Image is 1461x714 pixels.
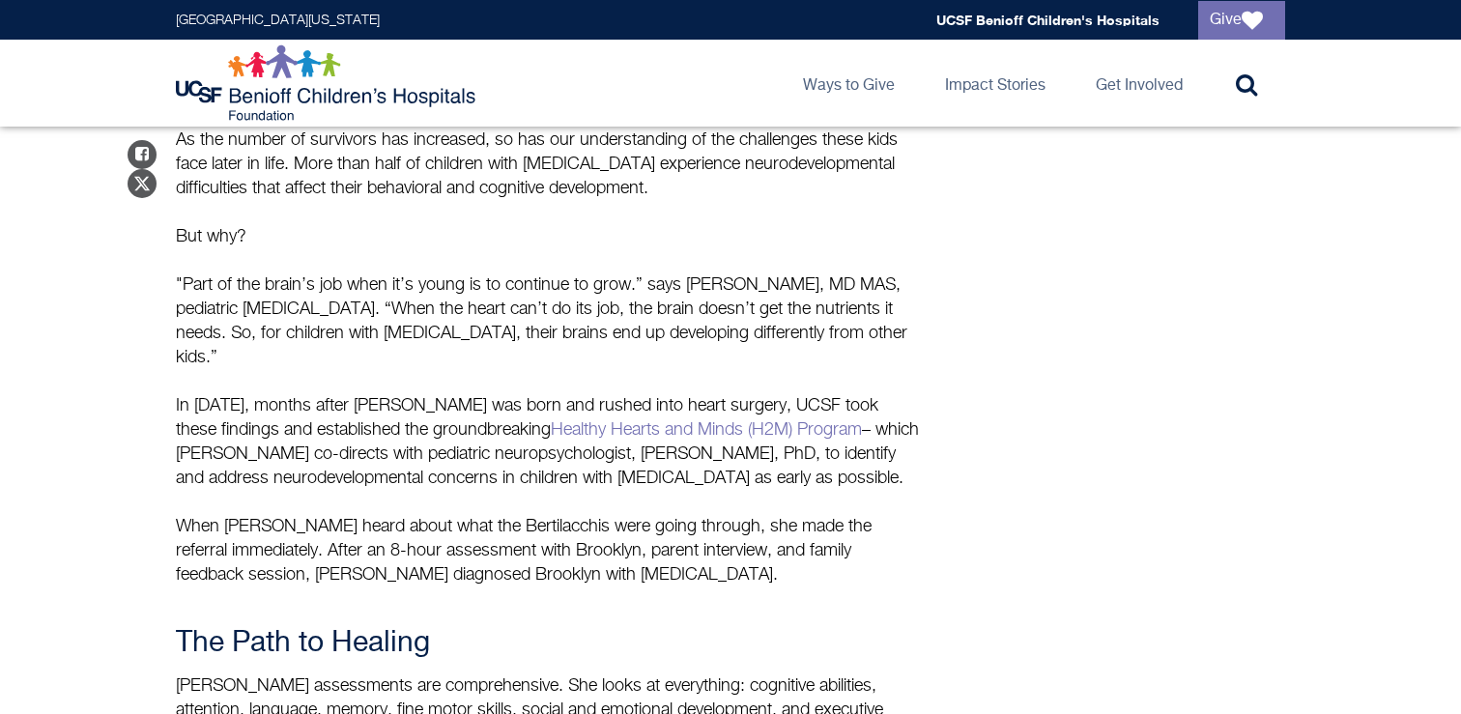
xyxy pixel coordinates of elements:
[176,14,380,27] a: [GEOGRAPHIC_DATA][US_STATE]
[176,515,920,587] p: When [PERSON_NAME] heard about what the Bertilacchis were going through, she made the referral im...
[788,40,910,127] a: Ways to Give
[176,129,920,201] p: As the number of survivors has increased, so has our understanding of the challenges these kids f...
[176,225,920,249] p: But why?
[176,626,920,661] h3: The Path to Healing
[1080,40,1198,127] a: Get Involved
[936,12,1160,28] a: UCSF Benioff Children's Hospitals
[176,394,920,491] p: In [DATE], months after [PERSON_NAME] was born and rushed into heart surgery, UCSF took these fin...
[1198,1,1285,40] a: Give
[551,421,862,439] a: Healthy Hearts and Minds (H2M) Program
[930,40,1061,127] a: Impact Stories
[176,44,480,122] img: Logo for UCSF Benioff Children's Hospitals Foundation
[176,273,920,370] p: "Part of the brain’s job when it’s young is to continue to grow.” says [PERSON_NAME], MD MAS, ped...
